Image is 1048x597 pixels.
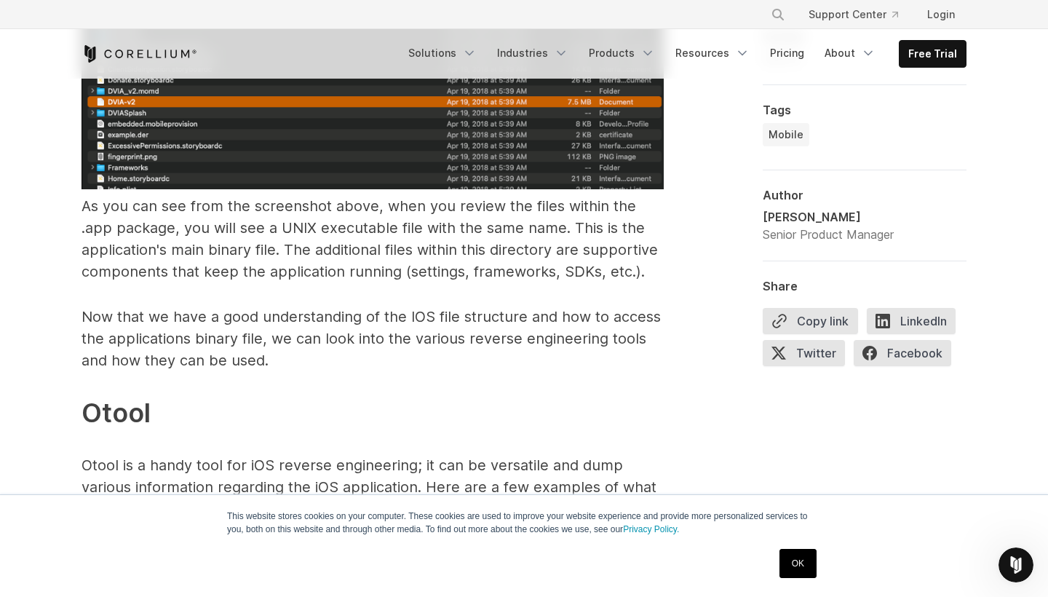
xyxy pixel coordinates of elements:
span: Facebook [854,340,951,366]
div: [PERSON_NAME] [763,208,894,226]
a: Industries [488,40,577,66]
span: Mobile [769,127,803,142]
a: Solutions [400,40,485,66]
a: LinkedIn [867,308,964,340]
p: This website stores cookies on your computer. These cookies are used to improve your website expe... [227,510,821,536]
span: Otool [82,397,151,429]
a: Facebook [854,340,960,372]
a: Mobile [763,123,809,146]
span: Twitter [763,340,845,366]
div: Navigation Menu [753,1,966,28]
div: Author [763,188,966,202]
a: Privacy Policy. [623,524,679,534]
div: Share [763,279,966,293]
div: Navigation Menu [400,40,966,68]
a: Products [580,40,664,66]
span: LinkedIn [867,308,956,334]
a: Pricing [761,40,813,66]
div: Tags [763,103,966,117]
a: Login [916,1,966,28]
a: About [816,40,884,66]
a: Support Center [797,1,910,28]
a: Twitter [763,340,854,372]
a: Resources [667,40,758,66]
button: Copy link [763,308,858,334]
a: Free Trial [900,41,966,67]
div: Senior Product Manager [763,226,894,243]
a: Corellium Home [82,45,197,63]
iframe: Intercom live chat [999,547,1033,582]
button: Search [765,1,791,28]
a: OK [779,549,817,578]
span: As you can see from the screenshot above, when you review the files within the .app package, you ... [82,197,658,280]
